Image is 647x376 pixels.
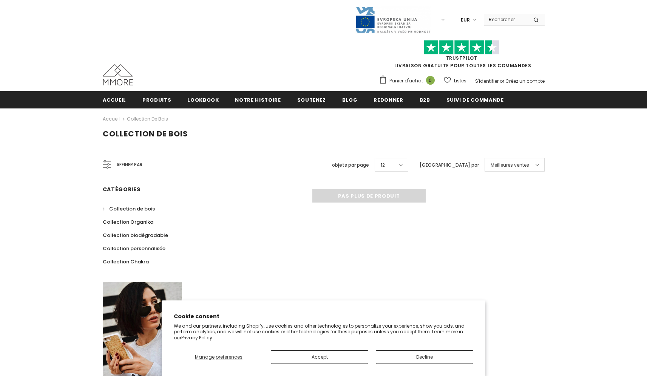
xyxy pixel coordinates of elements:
[103,91,127,108] a: Accueil
[420,161,479,169] label: [GEOGRAPHIC_DATA] par
[187,91,219,108] a: Lookbook
[142,91,171,108] a: Produits
[446,91,504,108] a: Suivi de commande
[505,78,545,84] a: Créez un compte
[103,229,168,242] a: Collection biodégradable
[103,186,141,193] span: Catégories
[103,232,168,239] span: Collection biodégradable
[271,350,368,364] button: Accept
[103,115,120,124] a: Accueil
[446,55,477,61] a: TrustPilot
[444,74,466,87] a: Listes
[127,116,168,122] a: Collection de bois
[446,96,504,104] span: Suivi de commande
[235,91,281,108] a: Notre histoire
[109,205,155,212] span: Collection de bois
[103,255,149,268] a: Collection Chakra
[484,14,528,25] input: Search Site
[342,91,358,108] a: Blog
[103,218,153,226] span: Collection Organika
[103,242,165,255] a: Collection personnalisée
[103,202,155,215] a: Collection de bois
[389,77,423,85] span: Panier d'achat
[376,350,473,364] button: Decline
[475,78,499,84] a: S'identifier
[103,245,165,252] span: Collection personnalisée
[174,323,473,341] p: We and our partners, including Shopify, use cookies and other technologies to personalize your ex...
[379,75,439,87] a: Panier d'achat 0
[374,91,403,108] a: Redonner
[420,96,430,104] span: B2B
[181,334,212,341] a: Privacy Policy
[297,91,326,108] a: soutenez
[103,64,133,85] img: Cas MMORE
[355,16,431,23] a: Javni Razpis
[379,43,545,69] span: LIVRAISON GRATUITE POUR TOUTES LES COMMANDES
[491,161,529,169] span: Meilleures ventes
[374,96,403,104] span: Redonner
[342,96,358,104] span: Blog
[381,161,385,169] span: 12
[103,258,149,265] span: Collection Chakra
[420,91,430,108] a: B2B
[116,161,142,169] span: Affiner par
[461,16,470,24] span: EUR
[235,96,281,104] span: Notre histoire
[454,77,466,85] span: Listes
[500,78,504,84] span: or
[103,128,188,139] span: Collection de bois
[142,96,171,104] span: Produits
[103,96,127,104] span: Accueil
[355,6,431,34] img: Javni Razpis
[195,354,242,360] span: Manage preferences
[174,350,263,364] button: Manage preferences
[297,96,326,104] span: soutenez
[332,161,369,169] label: objets par page
[174,313,473,320] h2: Cookie consent
[426,76,435,85] span: 0
[187,96,219,104] span: Lookbook
[424,40,499,55] img: Faites confiance aux étoiles pilotes
[103,215,153,229] a: Collection Organika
